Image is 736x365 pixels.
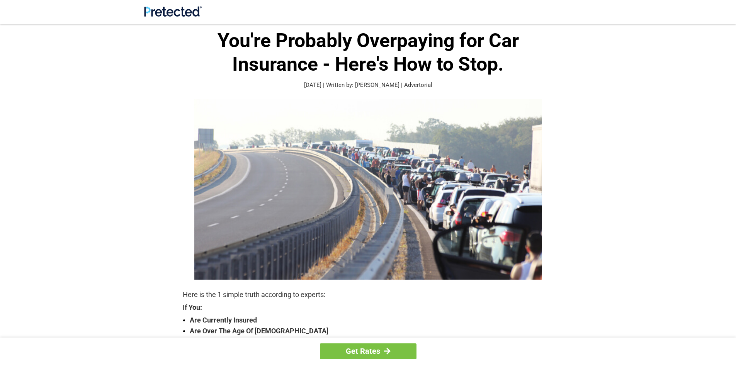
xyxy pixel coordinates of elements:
strong: Are Currently Insured [190,315,554,326]
a: Get Rates [320,343,416,359]
img: Site Logo [144,6,202,17]
p: Here is the 1 simple truth according to experts: [183,289,554,300]
p: [DATE] | Written by: [PERSON_NAME] | Advertorial [183,81,554,90]
strong: Are Over The Age Of [DEMOGRAPHIC_DATA] [190,326,554,336]
a: Site Logo [144,11,202,18]
strong: Drive Less Than 50 Miles Per Day [190,336,554,347]
strong: If You: [183,304,554,311]
h1: You're Probably Overpaying for Car Insurance - Here's How to Stop. [183,29,554,76]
